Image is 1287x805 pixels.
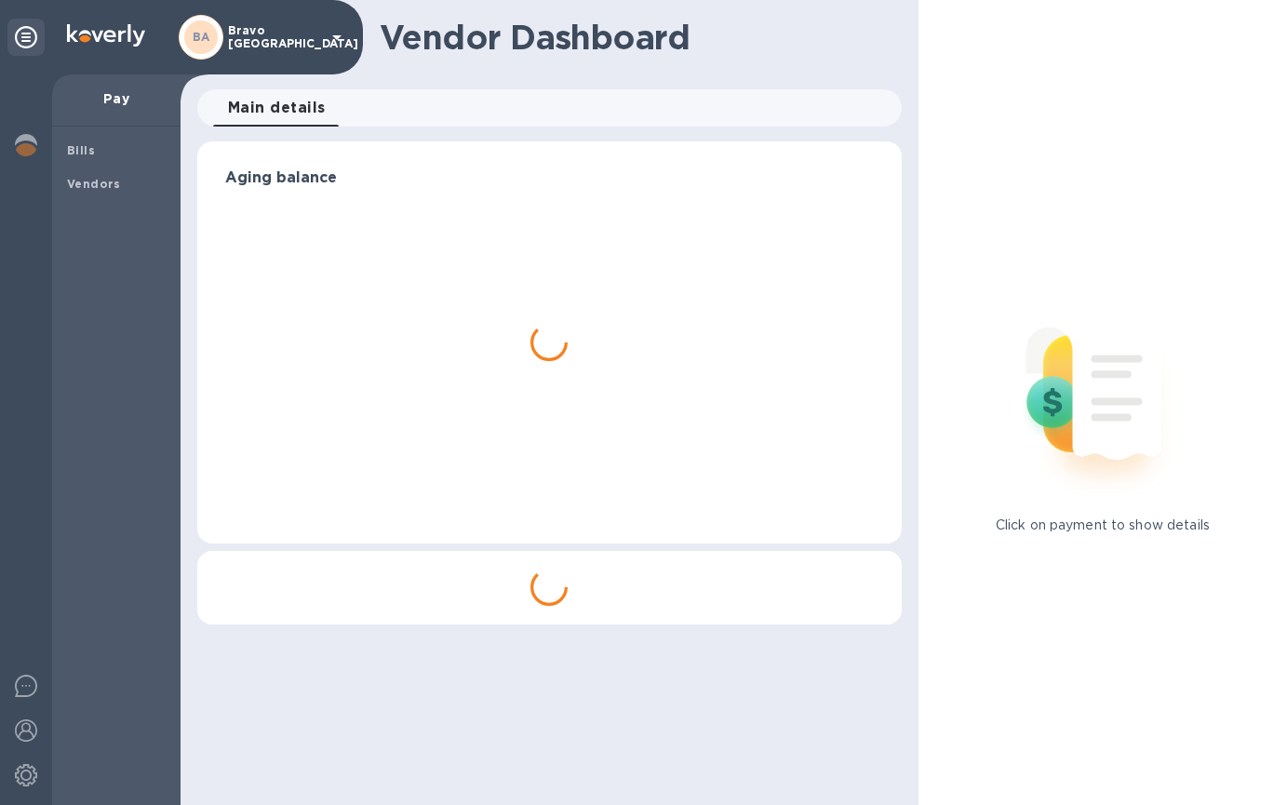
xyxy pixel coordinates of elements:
[67,177,121,191] b: Vendors
[996,516,1210,535] p: Click on payment to show details
[193,30,210,44] b: BA
[67,89,166,108] p: Pay
[67,24,145,47] img: Logo
[225,169,874,187] h3: Aging balance
[380,18,889,57] h1: Vendor Dashboard
[67,143,95,157] b: Bills
[228,95,326,121] span: Main details
[228,24,321,50] p: Bravo [GEOGRAPHIC_DATA]
[7,19,45,56] div: Unpin categories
